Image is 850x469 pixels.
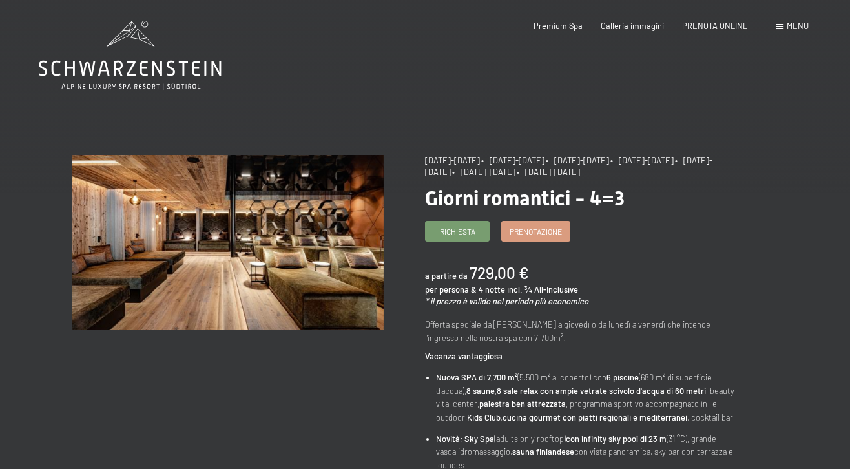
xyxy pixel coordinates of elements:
[566,433,667,444] strong: con infinity sky pool di 23 m
[610,155,674,165] span: • [DATE]-[DATE]
[479,399,566,409] strong: palestra ben attrezzata
[497,386,607,396] strong: 8 sale relax con ampie vetrate
[425,186,625,211] span: Giorni romantici - 4=3
[452,167,515,177] span: • [DATE]-[DATE]
[425,271,468,281] span: a partire da
[425,351,503,361] strong: Vacanza vantaggiosa
[787,21,809,31] span: Menu
[436,371,736,424] li: (5.500 m² al coperto) con (680 m² di superficie d'acqua), , , , beauty vital center, , programma ...
[534,21,583,31] a: Premium Spa
[467,412,501,422] strong: Kids Club
[440,226,475,237] span: Richiesta
[425,284,477,295] span: per persona &
[502,222,570,241] a: Prenotazione
[426,222,489,241] a: Richiesta
[479,284,505,295] span: 4 notte
[470,264,528,282] b: 729,00 €
[606,372,639,382] strong: 6 piscine
[546,155,609,165] span: • [DATE]-[DATE]
[507,284,578,295] span: incl. ¾ All-Inclusive
[517,167,580,177] span: • [DATE]-[DATE]
[510,226,562,237] span: Prenotazione
[425,155,480,165] span: [DATE]-[DATE]
[425,318,736,344] p: Offerta speciale da [PERSON_NAME] a giovedì o da lunedì a venerdì che intende l'ingresso nella no...
[436,372,517,382] strong: Nuova SPA di 7.700 m²
[682,21,748,31] a: PRENOTA ONLINE
[481,155,544,165] span: • [DATE]-[DATE]
[503,412,687,422] strong: cucina gourmet con piatti regionali e mediterranei
[436,433,494,444] strong: Novità: Sky Spa
[601,21,664,31] a: Galleria immagini
[425,155,712,177] span: • [DATE]-[DATE]
[512,446,574,457] strong: sauna finlandese
[72,155,384,330] img: Giorni romantici - 4=3
[609,386,706,396] strong: scivolo d'acqua di 60 metri
[466,386,495,396] strong: 8 saune
[425,296,588,306] em: * il prezzo è valido nel periodo più economico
